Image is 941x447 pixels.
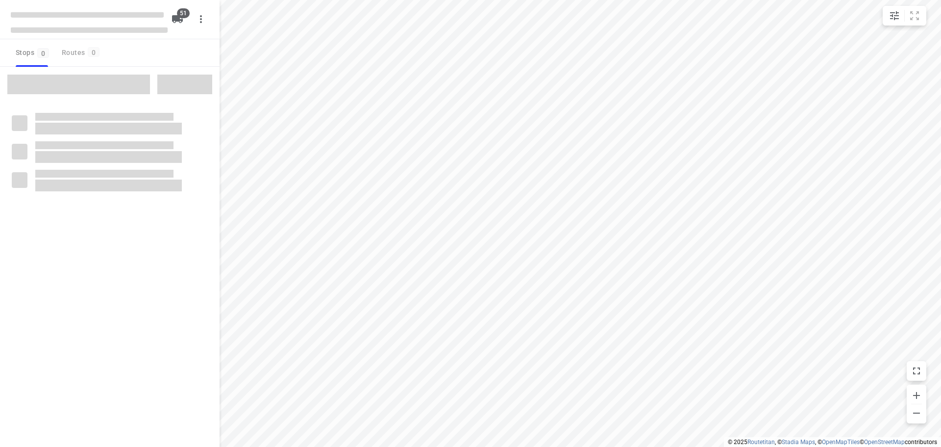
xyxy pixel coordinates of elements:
[822,439,860,446] a: OpenMapTiles
[728,439,937,446] li: © 2025 , © , © © contributors
[883,6,926,26] div: small contained button group
[885,6,904,26] button: Map settings
[864,439,905,446] a: OpenStreetMap
[782,439,815,446] a: Stadia Maps
[747,439,775,446] a: Routetitan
